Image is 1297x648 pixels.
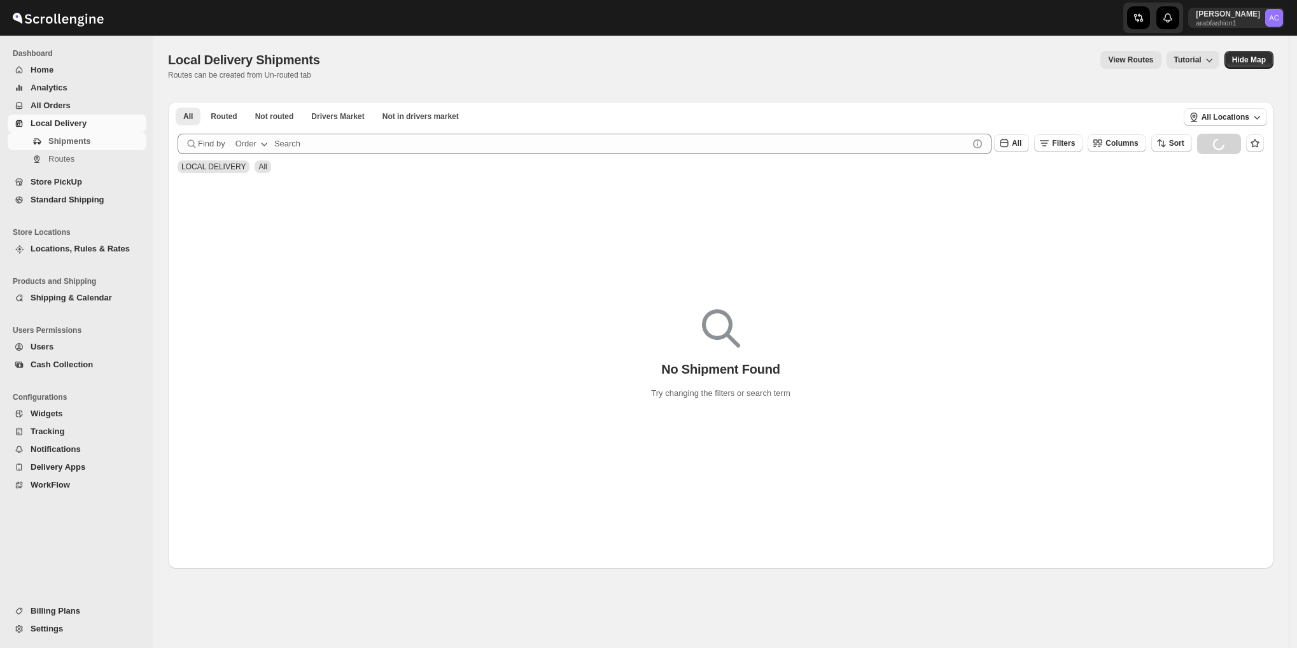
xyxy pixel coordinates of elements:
[1174,55,1202,64] span: Tutorial
[31,195,104,204] span: Standard Shipping
[1269,14,1279,22] text: AC
[183,111,193,122] span: All
[198,137,225,150] span: Find by
[13,276,146,286] span: Products and Shipping
[176,108,200,125] button: All
[13,48,146,59] span: Dashboard
[8,620,146,638] button: Settings
[8,79,146,97] button: Analytics
[8,150,146,168] button: Routes
[8,97,146,115] button: All Orders
[31,480,70,490] span: WorkFlow
[8,338,146,356] button: Users
[13,325,146,335] span: Users Permissions
[651,387,790,400] p: Try changing the filters or search term
[31,101,71,110] span: All Orders
[1196,19,1260,27] p: arabfashion1
[1232,55,1266,65] span: Hide Map
[1034,134,1083,152] button: Filters
[255,111,294,122] span: Not routed
[258,162,267,171] span: All
[8,423,146,440] button: Tracking
[228,134,278,154] button: Order
[48,136,90,146] span: Shipments
[8,440,146,458] button: Notifications
[382,111,459,122] span: Not in drivers market
[31,426,64,436] span: Tracking
[661,362,780,377] p: No Shipment Found
[8,476,146,494] button: WorkFlow
[1202,112,1249,122] span: All Locations
[31,444,81,454] span: Notifications
[8,458,146,476] button: Delivery Apps
[375,108,466,125] button: Un-claimable
[31,293,112,302] span: Shipping & Calendar
[13,227,146,237] span: Store Locations
[8,240,146,258] button: Locations, Rules & Rates
[1184,108,1267,126] button: All Locations
[994,134,1029,152] button: All
[8,405,146,423] button: Widgets
[1169,139,1184,148] span: Sort
[1224,51,1273,69] button: Map action label
[702,309,740,348] img: Empty search results
[31,624,63,633] span: Settings
[168,70,325,80] p: Routes can be created from Un-routed tab
[31,342,53,351] span: Users
[8,356,146,374] button: Cash Collection
[248,108,302,125] button: Unrouted
[311,111,364,122] span: Drivers Market
[1188,8,1284,28] button: User menu
[8,289,146,307] button: Shipping & Calendar
[31,177,82,187] span: Store PickUp
[1265,9,1283,27] span: Abizer Chikhly
[1167,51,1219,69] button: Tutorial
[203,108,244,125] button: Routed
[1108,55,1153,65] span: View Routes
[13,392,146,402] span: Configurations
[31,83,67,92] span: Analytics
[168,53,320,67] span: Local Delivery Shipments
[181,162,246,171] span: LOCAL DELIVERY
[304,108,372,125] button: Claimable
[211,111,237,122] span: Routed
[274,134,969,154] input: Search
[8,61,146,79] button: Home
[31,118,87,128] span: Local Delivery
[235,137,256,150] div: Order
[1012,139,1021,148] span: All
[31,360,93,369] span: Cash Collection
[10,2,106,34] img: ScrollEngine
[8,132,146,150] button: Shipments
[1151,134,1192,152] button: Sort
[31,606,80,616] span: Billing Plans
[31,462,85,472] span: Delivery Apps
[31,244,130,253] span: Locations, Rules & Rates
[1196,9,1260,19] p: [PERSON_NAME]
[1100,51,1161,69] button: view route
[1088,134,1146,152] button: Columns
[31,409,62,418] span: Widgets
[48,154,74,164] span: Routes
[31,65,53,74] span: Home
[1052,139,1075,148] span: Filters
[1105,139,1138,148] span: Columns
[8,602,146,620] button: Billing Plans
